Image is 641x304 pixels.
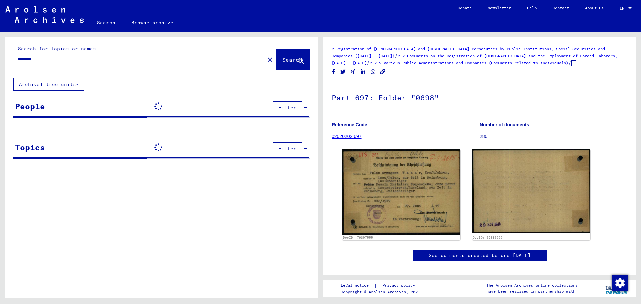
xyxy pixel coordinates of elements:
button: Share on Twitter [340,68,347,76]
b: Reference Code [332,122,367,127]
button: Archival tree units [13,78,84,91]
button: Share on Facebook [330,68,337,76]
span: Filter [278,105,296,111]
p: Copyright © Arolsen Archives, 2021 [341,289,423,295]
button: Filter [273,142,302,155]
b: Number of documents [480,122,529,127]
p: have been realized in partnership with [486,288,578,294]
a: 2.2 Documents on the Registration of [DEMOGRAPHIC_DATA] and the Employment of Forced Laborers, [D... [332,53,617,65]
img: Change consent [612,275,628,291]
a: DocID: 76897555 [343,236,373,239]
a: Privacy policy [377,282,423,289]
span: / [395,53,398,59]
button: Share on Xing [350,68,357,76]
p: 280 [480,133,628,140]
a: 2 Registration of [DEMOGRAPHIC_DATA] and [DEMOGRAPHIC_DATA] Persecutees by Public Institutions, S... [332,46,605,58]
span: / [367,60,370,66]
img: 002.jpg [472,149,591,233]
span: EN [620,6,627,11]
a: DocID: 76897555 [473,236,503,239]
img: 001.jpg [342,149,460,235]
span: Search [282,56,302,63]
button: Search [277,49,309,70]
div: Topics [15,141,45,154]
button: Clear [263,53,277,66]
a: See comments created before [DATE] [429,252,531,259]
span: Filter [278,146,296,152]
button: Copy link [379,68,386,76]
a: 2.2.2 Various Public Administrations and Companies (Documents related to individuals) [370,60,568,65]
div: | [341,282,423,289]
span: / [568,60,571,66]
a: Search [89,15,123,32]
a: Browse archive [123,15,181,31]
p: The Arolsen Archives online collections [486,282,578,288]
img: yv_logo.png [604,280,629,297]
h1: Part 697: Folder "0698" [332,82,628,112]
img: Arolsen_neg.svg [5,6,84,23]
a: 02020202 697 [332,134,362,139]
mat-icon: close [266,56,274,64]
button: Filter [273,101,302,114]
div: People [15,100,45,112]
button: Share on LinkedIn [360,68,367,76]
mat-label: Search for topics or names [18,46,96,52]
button: Share on WhatsApp [370,68,377,76]
a: Legal notice [341,282,374,289]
